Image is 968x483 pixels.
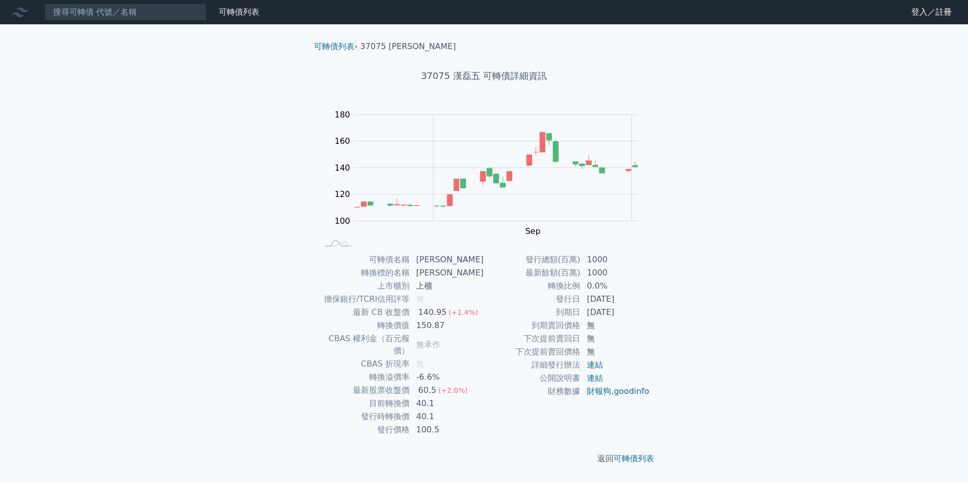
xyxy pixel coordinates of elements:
span: 無 [416,294,424,304]
g: Chart [330,110,654,236]
tspan: Sep [525,226,540,236]
td: 1000 [581,266,650,279]
span: (+2.0%) [438,386,468,394]
span: 無承作 [416,340,440,349]
td: 40.1 [410,410,484,423]
p: 返回 [306,453,662,465]
td: CBAS 折現率 [318,357,410,371]
a: goodinfo [614,386,649,396]
td: [PERSON_NAME] [410,266,484,279]
td: 150.87 [410,319,484,332]
input: 搜尋可轉債 代號／名稱 [45,4,207,21]
td: 到期日 [484,306,581,319]
td: 發行日 [484,293,581,306]
tspan: 120 [335,189,350,199]
td: 轉換標的名稱 [318,266,410,279]
td: 上市櫃別 [318,279,410,293]
a: 連結 [587,360,603,370]
li: › [314,41,357,53]
tspan: 180 [335,110,350,119]
td: CBAS 權利金（百元報價） [318,332,410,357]
a: 登入／註冊 [903,4,960,20]
td: 最新股票收盤價 [318,384,410,397]
a: 可轉債列表 [219,7,259,17]
td: 下次提前賣回日 [484,332,581,345]
td: 轉換價值 [318,319,410,332]
td: 無 [581,332,650,345]
td: 40.1 [410,397,484,410]
li: 37075 [PERSON_NAME] [360,41,456,53]
td: 最新餘額(百萬) [484,266,581,279]
td: 轉換比例 [484,279,581,293]
tspan: 100 [335,216,350,226]
div: 60.5 [416,384,438,396]
td: 目前轉換價 [318,397,410,410]
td: 到期賣回價格 [484,319,581,332]
a: 連結 [587,373,603,383]
td: 100.5 [410,423,484,436]
tspan: 140 [335,163,350,173]
td: 擔保銀行/TCRI信用評等 [318,293,410,306]
td: 發行價格 [318,423,410,436]
td: [PERSON_NAME] [410,253,484,266]
a: 財報狗 [587,386,611,396]
td: 轉換溢價率 [318,371,410,384]
h1: 37075 漢磊五 可轉債詳細資訊 [306,69,662,83]
td: [DATE] [581,306,650,319]
td: 下次提前賣回價格 [484,345,581,358]
td: -6.6% [410,371,484,384]
span: 無 [416,359,424,369]
td: 0.0% [581,279,650,293]
td: 無 [581,319,650,332]
span: (+1.4%) [449,308,478,316]
td: 可轉債名稱 [318,253,410,266]
a: 可轉債列表 [314,42,354,51]
td: 詳細發行辦法 [484,358,581,372]
td: 公開說明書 [484,372,581,385]
div: 140.95 [416,306,449,318]
td: 發行總額(百萬) [484,253,581,266]
a: 可轉債列表 [614,454,654,463]
td: 1000 [581,253,650,266]
td: 最新 CB 收盤價 [318,306,410,319]
tspan: 160 [335,136,350,146]
td: 上櫃 [410,279,484,293]
td: 發行時轉換價 [318,410,410,423]
td: 財務數據 [484,385,581,398]
td: , [581,385,650,398]
td: [DATE] [581,293,650,306]
td: 無 [581,345,650,358]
